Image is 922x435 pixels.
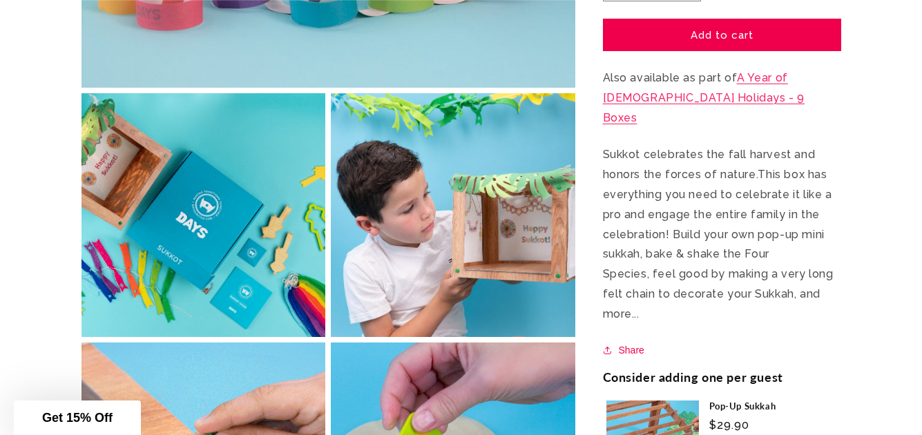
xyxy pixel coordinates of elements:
[603,369,783,385] h2: Consider adding one per guest
[603,148,834,320] span: Sukkot celebrates the fall harvest and honors the forces of nature. This box has everything you n...
[14,400,141,435] div: Get 15% Off
[709,401,838,413] a: Pop-Up Sukkah
[603,71,805,124] a: A Year of [DEMOGRAPHIC_DATA] Holidays - 9 Boxes
[603,19,841,51] button: Add to cart
[603,342,649,358] button: Share
[42,411,113,425] span: Get 15% Off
